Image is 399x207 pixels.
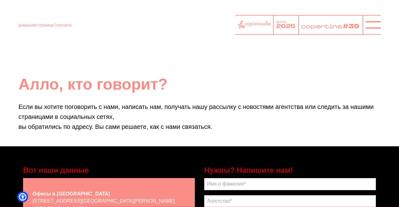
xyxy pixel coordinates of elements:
font: Если вы хотите поговорить с нами, написать нам, получать нашу рассылку с новостями агентства или ... [18,103,373,120]
font: Офисы в [GEOGRAPHIC_DATA] [32,191,110,196]
font: Алло, кто говорит? [18,76,167,93]
tspan: anno [276,20,286,24]
font: контакты [56,23,72,27]
font: Вот наши данные [23,166,89,174]
tspan: copertina [301,22,343,30]
a: домашняя страница [18,23,54,27]
tspan: 2025 [276,22,295,30]
font: вы обратились по адресу. Вы сами решаете, как с нами связаться. [18,123,212,130]
input: Имя и фамилия* [204,178,376,190]
tspan: #39 [343,22,360,31]
font: Нужны? Напишите нам! [204,166,293,174]
a: Открыть меню специальных возможностей [19,193,26,201]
